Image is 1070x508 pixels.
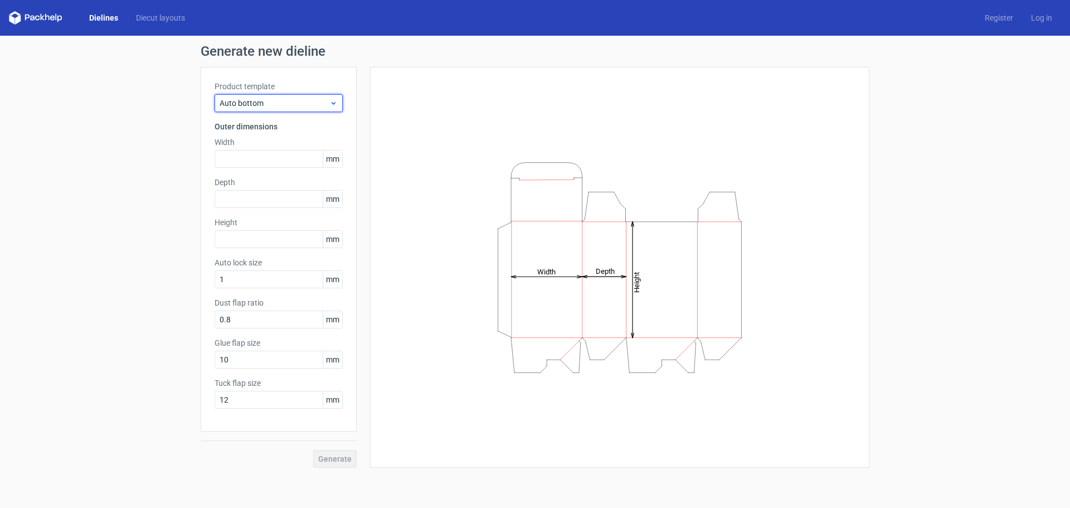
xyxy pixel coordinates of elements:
label: Dust flap ratio [215,297,343,308]
a: Register [976,12,1022,23]
a: Diecut layouts [127,12,194,23]
span: mm [323,351,342,368]
span: mm [323,391,342,408]
label: Product template [215,81,343,92]
label: Glue flap size [215,337,343,349]
span: mm [323,191,342,207]
label: Width [215,137,343,148]
h3: Outer dimensions [215,121,343,132]
a: Dielines [80,12,127,23]
h1: Generate new dieline [201,45,869,58]
tspan: Depth [596,267,615,275]
tspan: Height [633,272,641,292]
tspan: Width [537,267,556,275]
span: mm [323,271,342,288]
label: Auto lock size [215,257,343,268]
label: Tuck flap size [215,378,343,389]
span: Auto bottom [220,98,329,109]
label: Height [215,217,343,228]
span: mm [323,151,342,167]
span: mm [323,311,342,328]
span: mm [323,231,342,248]
a: Log in [1022,12,1061,23]
label: Depth [215,177,343,188]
